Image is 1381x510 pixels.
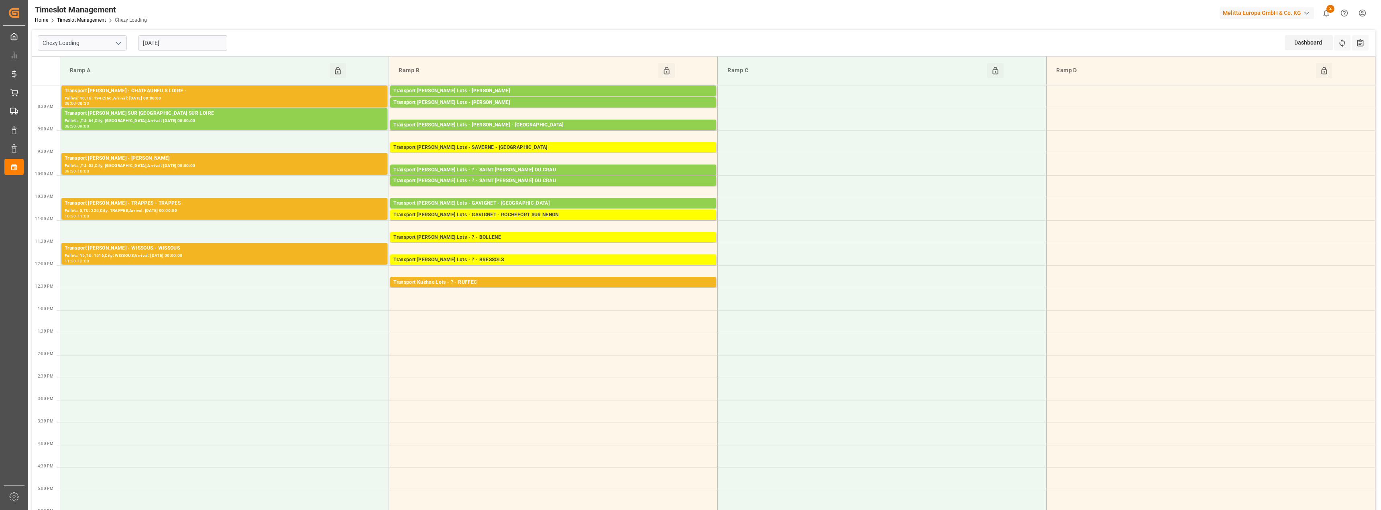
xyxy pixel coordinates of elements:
span: 11:30 AM [35,239,53,244]
div: Pallets: 20,TU: 1032,City: [GEOGRAPHIC_DATA],Arrival: [DATE] 00:00:00 [393,207,713,214]
span: 10:30 AM [35,194,53,199]
div: Transport [PERSON_NAME] - TRAPPES - TRAPPES [65,199,384,207]
div: Pallets: 9,TU: 744,City: BOLLENE,Arrival: [DATE] 00:00:00 [393,242,713,248]
div: Pallets: 6,TU: 273,City: [GEOGRAPHIC_DATA],Arrival: [DATE] 00:00:00 [393,129,713,136]
div: - [76,214,77,218]
div: Transport [PERSON_NAME] - WISSOUS - WISSOUS [65,244,384,252]
div: Pallets: 14,TU: 408,City: CARQUEFOU,Arrival: [DATE] 00:00:00 [393,95,713,102]
a: Timeslot Management [57,17,106,23]
div: 09:30 [65,169,76,173]
div: Pallets: 15,TU: 1516,City: WISSOUS,Arrival: [DATE] 00:00:00 [65,252,384,259]
span: 2:00 PM [38,352,53,356]
div: 08:30 [65,124,76,128]
div: Transport [PERSON_NAME] - [PERSON_NAME] [65,154,384,163]
div: Pallets: 3,TU: 56,City: ROCHEFORT SUR NENON,Arrival: [DATE] 00:00:00 [393,219,713,226]
div: Pallets: ,TU: 56,City: [GEOGRAPHIC_DATA],Arrival: [DATE] 00:00:00 [393,152,713,158]
div: Dashboard [1285,35,1333,50]
div: 12:00 [77,259,89,263]
div: - [76,169,77,173]
span: 9:00 AM [38,127,53,131]
div: Ramp B [395,63,658,78]
div: Pallets: 5,TU: 225,City: TRAPPES,Arrival: [DATE] 00:00:00 [65,207,384,214]
span: 4:30 PM [38,464,53,468]
div: Transport [PERSON_NAME] Lots - ? - BRESSOLS [393,256,713,264]
div: Pallets: 9,TU: 512,City: CARQUEFOU,Arrival: [DATE] 00:00:00 [393,107,713,114]
input: Type to search/select [38,35,127,51]
div: Transport [PERSON_NAME] SUR [GEOGRAPHIC_DATA] SUR LOIRE [65,110,384,118]
div: - [76,259,77,263]
span: 3:30 PM [38,419,53,423]
button: Melitta Europa GmbH & Co. KG [1220,5,1317,20]
div: Transport [PERSON_NAME] Lots - [PERSON_NAME] [393,87,713,95]
div: Transport [PERSON_NAME] - CHATEAUNEU S LOIRE - [65,87,384,95]
div: Transport [PERSON_NAME] Lots - SAVERNE - [GEOGRAPHIC_DATA] [393,144,713,152]
div: Ramp C [724,63,987,78]
span: 10:00 AM [35,172,53,176]
div: 08:00 [65,102,76,105]
span: 9:30 AM [38,149,53,154]
div: - [76,102,77,105]
span: 5:00 PM [38,486,53,491]
div: Transport [PERSON_NAME] Lots - GAVIGNET - [GEOGRAPHIC_DATA] [393,199,713,207]
div: Timeslot Management [35,4,147,16]
div: 10:30 [65,214,76,218]
div: Transport [PERSON_NAME] Lots - ? - BOLLENE [393,234,713,242]
div: Ramp D [1053,63,1316,78]
a: Home [35,17,48,23]
div: Pallets: 10,TU: 194,City: ,Arrival: [DATE] 00:00:00 [65,95,384,102]
div: - [76,124,77,128]
span: 1:30 PM [38,329,53,333]
div: Pallets: ,TU: 55,City: [GEOGRAPHIC_DATA],Arrival: [DATE] 00:00:00 [65,163,384,169]
div: 08:30 [77,102,89,105]
div: Transport [PERSON_NAME] Lots - GAVIGNET - ROCHEFORT SUR NENON [393,211,713,219]
div: Pallets: 1,TU: 539,City: RUFFEC,Arrival: [DATE] 00:00:00 [393,286,713,293]
div: 11:30 [65,259,76,263]
input: DD-MM-YYYY [138,35,227,51]
div: Transport [PERSON_NAME] Lots - ? - SAINT [PERSON_NAME] DU CRAU [393,166,713,174]
div: 10:00 [77,169,89,173]
span: 11:00 AM [35,217,53,221]
span: 4:00 PM [38,441,53,446]
span: 12:30 PM [35,284,53,289]
span: 8:30 AM [38,104,53,109]
div: Pallets: ,TU: 64,City: [GEOGRAPHIC_DATA],Arrival: [DATE] 00:00:00 [65,118,384,124]
span: 2:30 PM [38,374,53,378]
div: Transport [PERSON_NAME] Lots - [PERSON_NAME] [393,99,713,107]
span: 2 [1326,5,1334,13]
div: Pallets: 2,TU: 671,City: [GEOGRAPHIC_DATA][PERSON_NAME],Arrival: [DATE] 00:00:00 [393,185,713,192]
span: 12:00 PM [35,262,53,266]
div: 11:00 [77,214,89,218]
button: open menu [112,37,124,49]
button: show 2 new notifications [1317,4,1335,22]
span: 1:00 PM [38,307,53,311]
div: Transport [PERSON_NAME] Lots - [PERSON_NAME] - [GEOGRAPHIC_DATA] [393,121,713,129]
div: Ramp A [67,63,330,78]
div: 09:00 [77,124,89,128]
div: Transport [PERSON_NAME] Lots - ? - SAINT [PERSON_NAME] DU CRAU [393,177,713,185]
button: Help Center [1335,4,1353,22]
div: Pallets: 8,TU: 723,City: [GEOGRAPHIC_DATA],Arrival: [DATE] 00:00:00 [393,264,713,271]
div: Pallets: 3,TU: 716,City: [GEOGRAPHIC_DATA][PERSON_NAME],Arrival: [DATE] 00:00:00 [393,174,713,181]
div: Transport Kuehne Lots - ? - RUFFEC [393,278,713,286]
span: 3:00 PM [38,396,53,401]
div: Melitta Europa GmbH & Co. KG [1220,7,1314,19]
